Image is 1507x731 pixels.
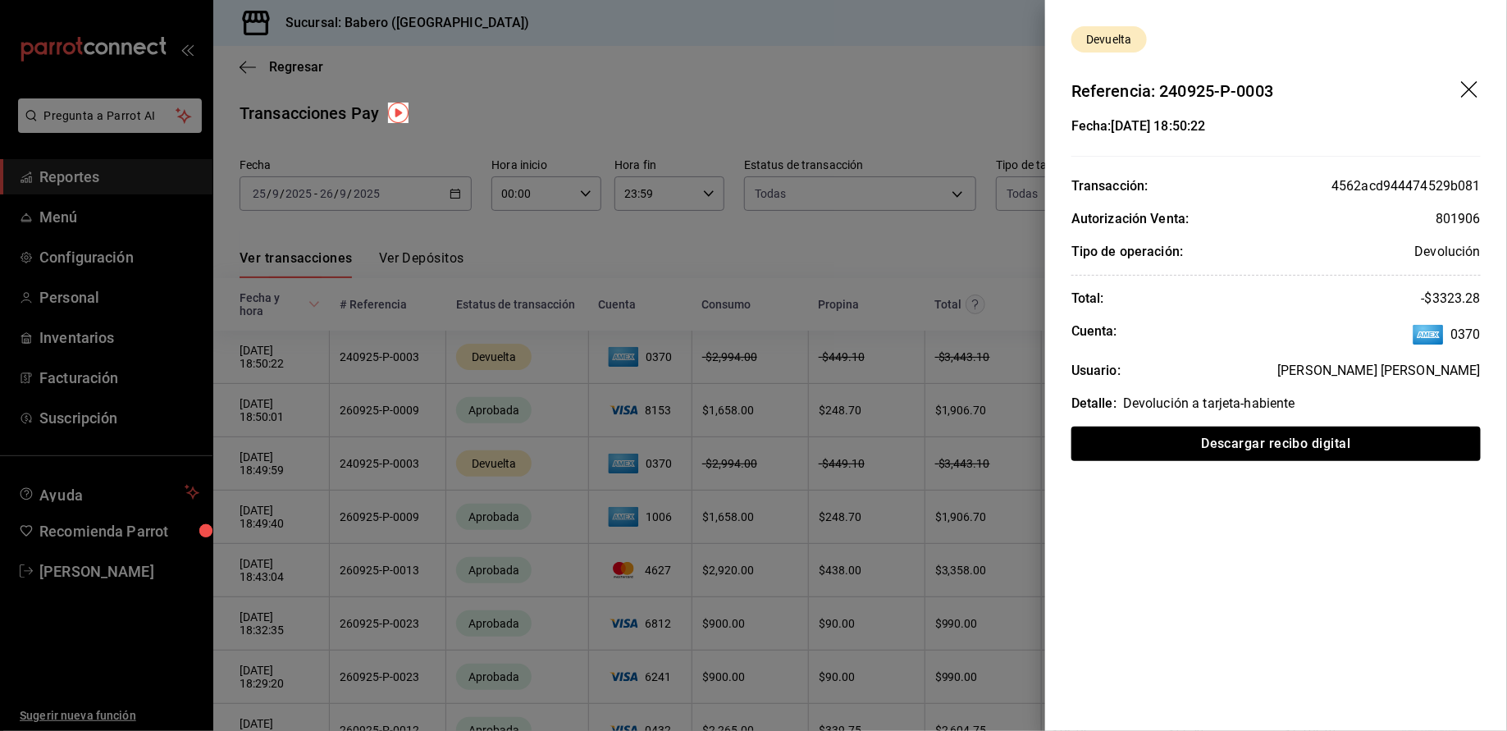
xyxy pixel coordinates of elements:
span: Devuelta [1080,31,1138,48]
div: El monto puede tardar 15 días hábiles o más en verse reflejado en la cuenta del tarjetahabiente. [1071,26,1147,53]
div: Devolución [1415,242,1481,262]
div: Cuenta: [1071,322,1117,348]
div: Transacción: [1071,176,1149,196]
div: Referencia: 240925-P-0003 [1071,79,1273,103]
div: Fecha: [DATE] 18:50:22 [1071,117,1206,136]
div: [PERSON_NAME] [PERSON_NAME] [1277,361,1481,381]
div: 4562acd944474529b081 [1331,176,1481,196]
div: 801906 [1436,209,1481,229]
div: Usuario: [1071,361,1121,381]
div: Detalle: [1071,395,1117,411]
button: drag [1461,81,1481,101]
div: Tipo de operación: [1071,242,1183,262]
img: Tooltip marker [388,103,409,123]
div: Devolución a tarjeta-habiente [1071,394,1481,413]
div: Autorización Venta: [1071,209,1190,229]
div: Total: [1071,289,1104,308]
button: Descargar recibo digital [1071,427,1481,461]
span: 0370 [1413,322,1481,348]
span: - $ 3323.28 [1422,290,1481,306]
